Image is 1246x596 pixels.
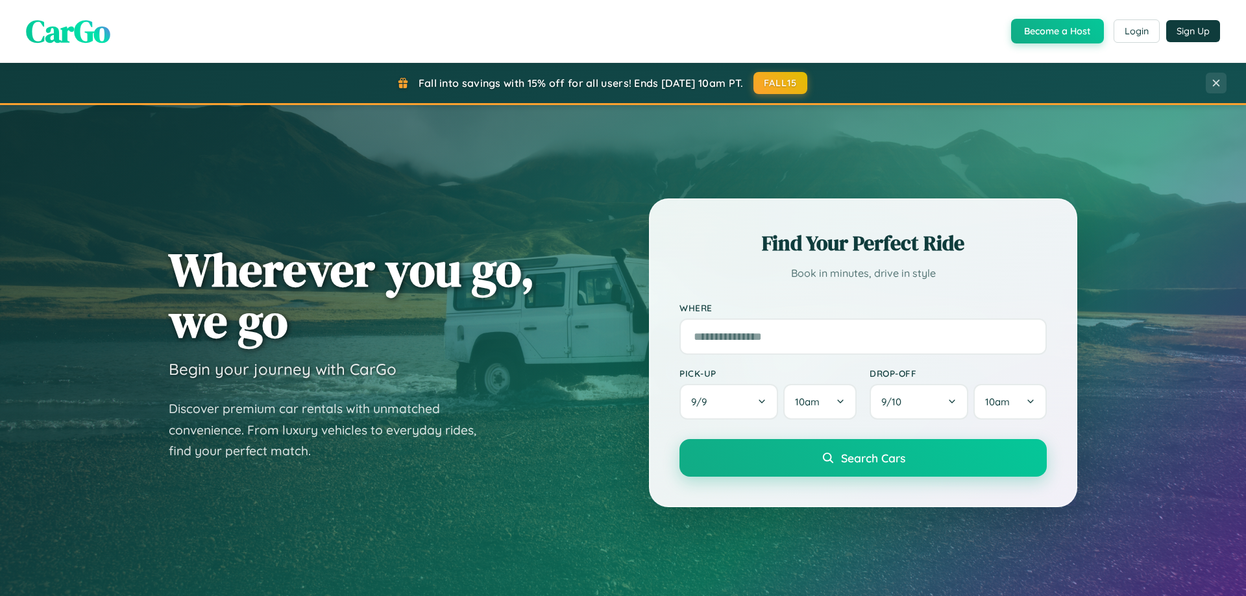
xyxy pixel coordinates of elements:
[679,229,1047,257] h2: Find Your Perfect Ride
[169,244,535,346] h1: Wherever you go, we go
[679,384,778,420] button: 9/9
[1011,19,1104,43] button: Become a Host
[881,396,908,408] span: 9 / 10
[26,10,110,53] span: CarGo
[753,72,808,94] button: FALL15
[973,384,1047,420] button: 10am
[841,451,905,465] span: Search Cars
[870,368,1047,379] label: Drop-off
[679,439,1047,477] button: Search Cars
[1166,20,1220,42] button: Sign Up
[1114,19,1160,43] button: Login
[691,396,713,408] span: 9 / 9
[795,396,820,408] span: 10am
[985,396,1010,408] span: 10am
[679,264,1047,283] p: Book in minutes, drive in style
[870,384,968,420] button: 9/10
[419,77,744,89] span: Fall into savings with 15% off for all users! Ends [DATE] 10am PT.
[783,384,857,420] button: 10am
[169,398,493,462] p: Discover premium car rentals with unmatched convenience. From luxury vehicles to everyday rides, ...
[679,368,857,379] label: Pick-up
[679,302,1047,313] label: Where
[169,359,397,379] h3: Begin your journey with CarGo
